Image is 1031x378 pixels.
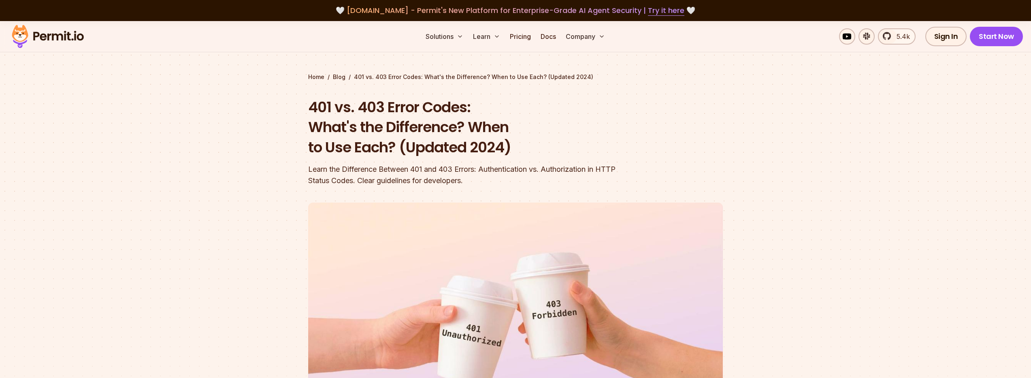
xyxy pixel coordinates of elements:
a: Docs [537,28,559,45]
button: Learn [470,28,503,45]
span: [DOMAIN_NAME] - Permit's New Platform for Enterprise-Grade AI Agent Security | [347,5,684,15]
a: Blog [333,73,345,81]
div: Learn the Difference Between 401 and 403 Errors: Authentication vs. Authorization in HTTP Status ... [308,164,619,186]
a: Pricing [507,28,534,45]
img: Permit logo [8,23,87,50]
a: 5.4k [878,28,916,45]
h1: 401 vs. 403 Error Codes: What's the Difference? When to Use Each? (Updated 2024) [308,97,619,158]
span: 5.4k [892,32,910,41]
a: Start Now [970,27,1023,46]
div: 🤍 🤍 [19,5,1012,16]
button: Company [562,28,608,45]
a: Try it here [648,5,684,16]
div: / / [308,73,723,81]
a: Sign In [925,27,967,46]
a: Home [308,73,324,81]
button: Solutions [422,28,467,45]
